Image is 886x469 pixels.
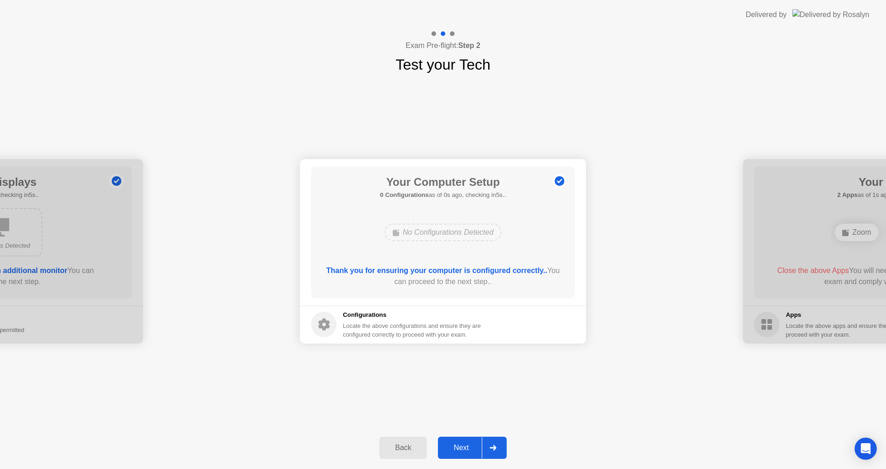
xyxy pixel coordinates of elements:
b: 0 Configurations [380,191,429,198]
div: Delivered by [746,9,787,20]
div: Locate the above configurations and ensure they are configured correctly to proceed with your exam. [343,321,483,339]
button: Next [438,437,507,459]
h1: Test your Tech [395,53,491,76]
div: You can proceed to the next step.. [324,265,562,287]
b: Thank you for ensuring your computer is configured correctly.. [326,267,547,274]
div: Next [441,444,482,452]
div: No Configurations Detected [384,224,502,241]
h4: Exam Pre-flight: [406,40,480,51]
div: Back [382,444,424,452]
b: Step 2 [458,42,480,49]
h5: Configurations [343,310,483,320]
img: Delivered by Rosalyn [792,9,869,20]
h1: Your Computer Setup [380,174,506,190]
button: Back [379,437,427,459]
div: Open Intercom Messenger [855,438,877,460]
h5: as of 0s ago, checking in5s.. [380,190,506,200]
